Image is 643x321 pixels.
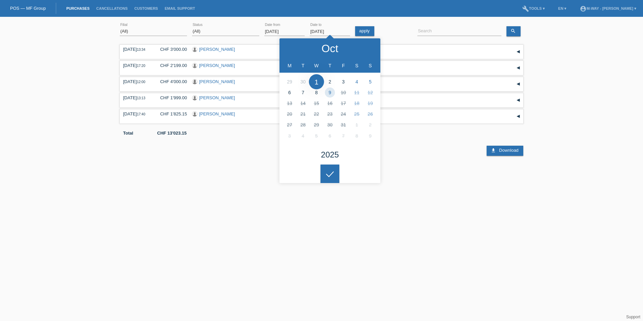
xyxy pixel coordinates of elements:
[137,80,145,84] span: 12:00
[626,315,640,319] a: Support
[199,111,235,116] a: [PERSON_NAME]
[576,6,640,10] a: account_circlem-way - [PERSON_NAME] ▾
[123,111,150,116] div: [DATE]
[155,95,187,100] div: CHF 1'999.00
[157,131,187,136] b: CHF 13'023.15
[123,47,150,52] div: [DATE]
[487,146,523,156] a: download Download
[321,151,339,159] div: 2025
[513,111,523,121] div: expand/collapse
[123,63,150,68] div: [DATE]
[123,95,150,100] div: [DATE]
[199,79,235,84] a: [PERSON_NAME]
[155,63,187,68] div: CHF 2'199.00
[10,6,46,11] a: POS — MF Group
[519,6,548,10] a: buildTools ▾
[499,148,519,153] span: Download
[137,96,145,100] span: 13:13
[522,5,529,12] i: build
[580,5,587,12] i: account_circle
[555,6,570,10] a: EN ▾
[199,95,235,100] a: [PERSON_NAME]
[513,47,523,57] div: expand/collapse
[199,47,235,52] a: [PERSON_NAME]
[131,6,161,10] a: Customers
[155,47,187,52] div: CHF 3'000.00
[321,43,338,54] div: Oct
[155,111,187,116] div: CHF 1'825.15
[491,148,496,153] i: download
[93,6,131,10] a: Cancellations
[199,63,235,68] a: [PERSON_NAME]
[513,63,523,73] div: expand/collapse
[123,131,133,136] b: Total
[510,28,516,34] i: search
[137,48,145,51] span: 13:34
[513,79,523,89] div: expand/collapse
[355,26,374,36] a: apply
[123,79,150,84] div: [DATE]
[155,79,187,84] div: CHF 4'000.00
[137,64,145,68] span: 17:20
[506,26,521,36] a: search
[161,6,198,10] a: Email Support
[63,6,93,10] a: Purchases
[137,112,145,116] span: 17:40
[513,95,523,105] div: expand/collapse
